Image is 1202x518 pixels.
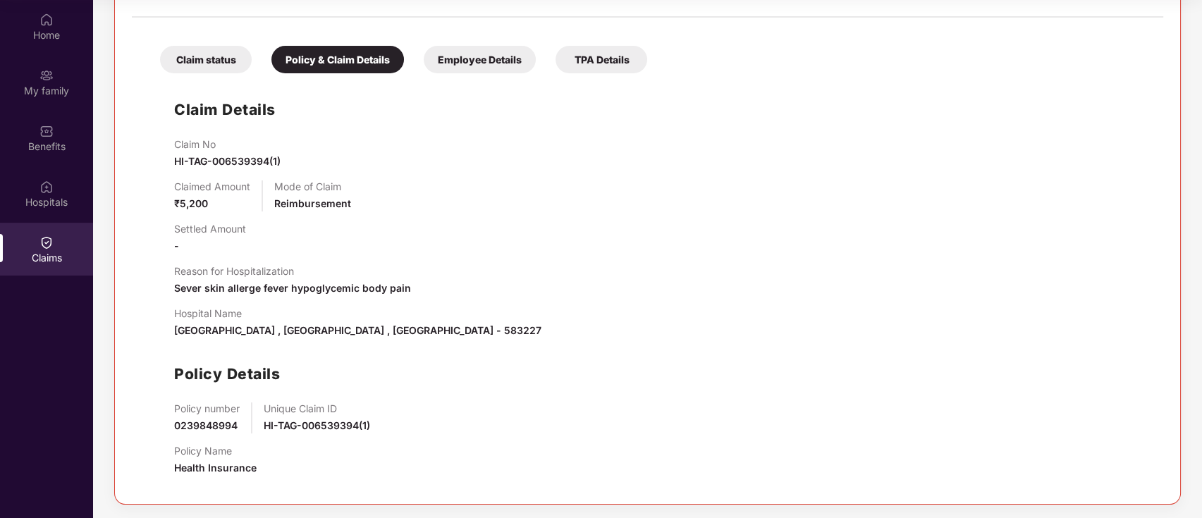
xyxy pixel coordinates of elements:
div: TPA Details [556,46,647,73]
p: Mode of Claim [274,180,351,192]
img: svg+xml;base64,PHN2ZyBpZD0iQmVuZWZpdHMiIHhtbG5zPSJodHRwOi8vd3d3LnczLm9yZy8yMDAwL3N2ZyIgd2lkdGg9Ij... [39,124,54,138]
span: Reimbursement [274,197,351,209]
span: [GEOGRAPHIC_DATA] , [GEOGRAPHIC_DATA] , [GEOGRAPHIC_DATA] - 583227 [174,324,541,336]
p: Reason for Hospitalization [174,265,411,277]
p: Hospital Name [174,307,541,319]
img: svg+xml;base64,PHN2ZyB3aWR0aD0iMjAiIGhlaWdodD0iMjAiIHZpZXdCb3g9IjAgMCAyMCAyMCIgZmlsbD0ibm9uZSIgeG... [39,68,54,82]
p: Claim No [174,138,281,150]
img: svg+xml;base64,PHN2ZyBpZD0iQ2xhaW0iIHhtbG5zPSJodHRwOi8vd3d3LnczLm9yZy8yMDAwL3N2ZyIgd2lkdGg9IjIwIi... [39,235,54,249]
div: Policy & Claim Details [271,46,404,73]
span: HI-TAG-006539394(1) [264,419,370,431]
p: Policy Name [174,445,257,457]
span: HI-TAG-006539394(1) [174,155,281,167]
span: ₹5,200 [174,197,208,209]
h1: Policy Details [174,362,280,386]
img: svg+xml;base64,PHN2ZyBpZD0iSG9zcGl0YWxzIiB4bWxucz0iaHR0cDovL3d3dy53My5vcmcvMjAwMC9zdmciIHdpZHRoPS... [39,180,54,194]
div: Claim status [160,46,252,73]
p: Claimed Amount [174,180,250,192]
div: Employee Details [424,46,536,73]
span: Health Insurance [174,462,257,474]
img: svg+xml;base64,PHN2ZyBpZD0iSG9tZSIgeG1sbnM9Imh0dHA6Ly93d3cudzMub3JnLzIwMDAvc3ZnIiB3aWR0aD0iMjAiIG... [39,13,54,27]
p: Policy number [174,402,240,414]
p: Unique Claim ID [264,402,370,414]
p: Settled Amount [174,223,246,235]
span: Sever skin allerge fever hypoglycemic body pain [174,282,411,294]
h1: Claim Details [174,98,276,121]
span: - [174,240,179,252]
span: 0239848994 [174,419,238,431]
